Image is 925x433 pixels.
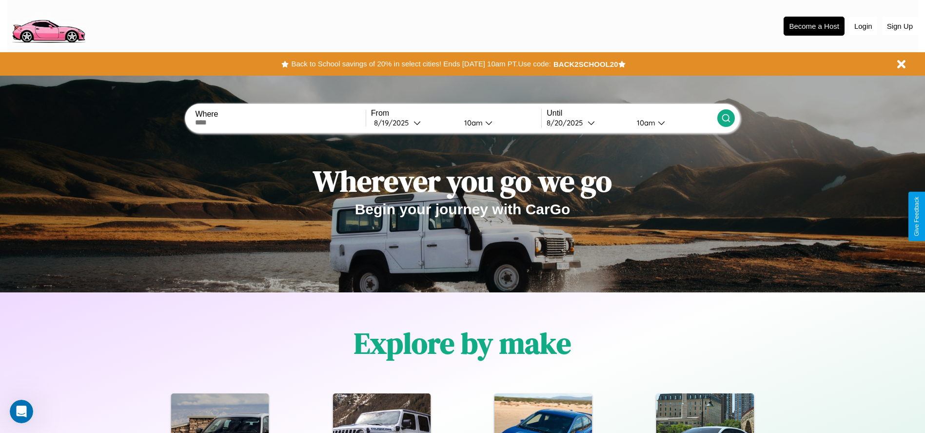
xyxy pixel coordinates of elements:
[354,323,571,363] h1: Explore by make
[547,118,588,127] div: 8 / 20 / 2025
[629,118,717,128] button: 10am
[547,109,717,118] label: Until
[195,110,365,119] label: Where
[371,118,456,128] button: 8/19/2025
[7,5,89,45] img: logo
[553,60,618,68] b: BACK2SCHOOL20
[784,17,845,36] button: Become a Host
[849,17,877,35] button: Login
[10,400,33,423] iframe: Intercom live chat
[289,57,553,71] button: Back to School savings of 20% in select cities! Ends [DATE] 10am PT.Use code:
[459,118,485,127] div: 10am
[882,17,918,35] button: Sign Up
[632,118,658,127] div: 10am
[374,118,413,127] div: 8 / 19 / 2025
[913,197,920,236] div: Give Feedback
[456,118,542,128] button: 10am
[371,109,541,118] label: From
